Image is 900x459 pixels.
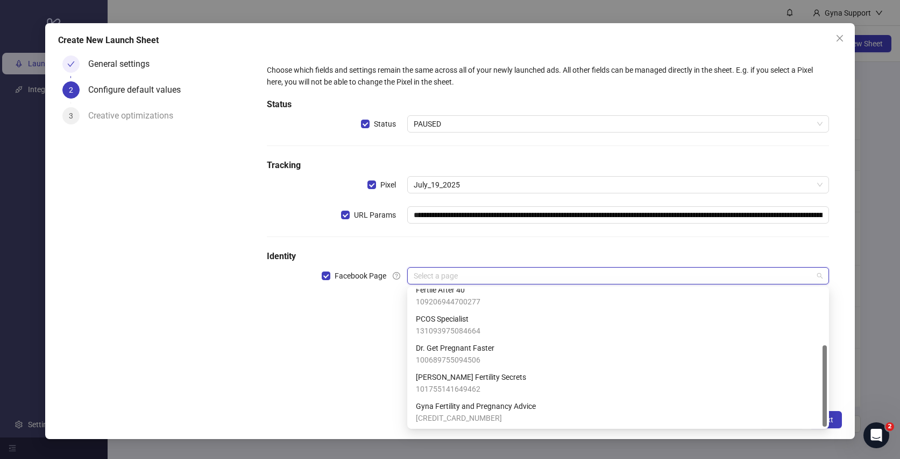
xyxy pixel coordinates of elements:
[416,354,494,366] span: 100689755094506
[416,400,536,412] span: Gyna Fertility and Pregnancy Advice
[88,107,182,124] div: Creative optimizations
[863,422,889,448] iframe: Intercom live chat
[409,310,827,339] div: PCOS Specialist
[69,86,73,94] span: 2
[350,209,400,221] span: URL Params
[409,398,827,427] div: Gyna Fertility and Pregnancy Advice
[330,270,391,282] span: Facebook Page
[58,34,842,47] div: Create New Launch Sheet
[414,116,823,132] span: PAUSED
[416,371,526,383] span: [PERSON_NAME] Fertility Secrets
[416,412,536,424] span: [CREDIT_CARD_NUMBER]
[885,422,894,431] span: 2
[370,118,400,130] span: Status
[831,30,848,47] button: Close
[416,383,526,395] span: 101755141649462
[88,81,189,99] div: Configure default values
[409,281,827,310] div: Fertile After 40
[267,98,829,111] h5: Status
[69,112,73,120] span: 3
[409,368,827,398] div: Jess Fertility Secrets
[409,339,827,368] div: Dr. Get Pregnant Faster
[67,60,75,68] span: check
[267,159,829,172] h5: Tracking
[267,250,829,263] h5: Identity
[416,313,480,325] span: PCOS Specialist
[416,284,480,296] span: Fertile After 40
[88,55,158,73] div: General settings
[416,325,480,337] span: 131093975084664
[416,296,480,308] span: 109206944700277
[393,272,400,280] span: question-circle
[414,177,823,193] span: July_19_2025
[376,179,400,191] span: Pixel
[416,342,494,354] span: Dr. Get Pregnant Faster
[267,64,829,88] div: Choose which fields and settings remain the same across all of your newly launched ads. All other...
[835,34,844,43] span: close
